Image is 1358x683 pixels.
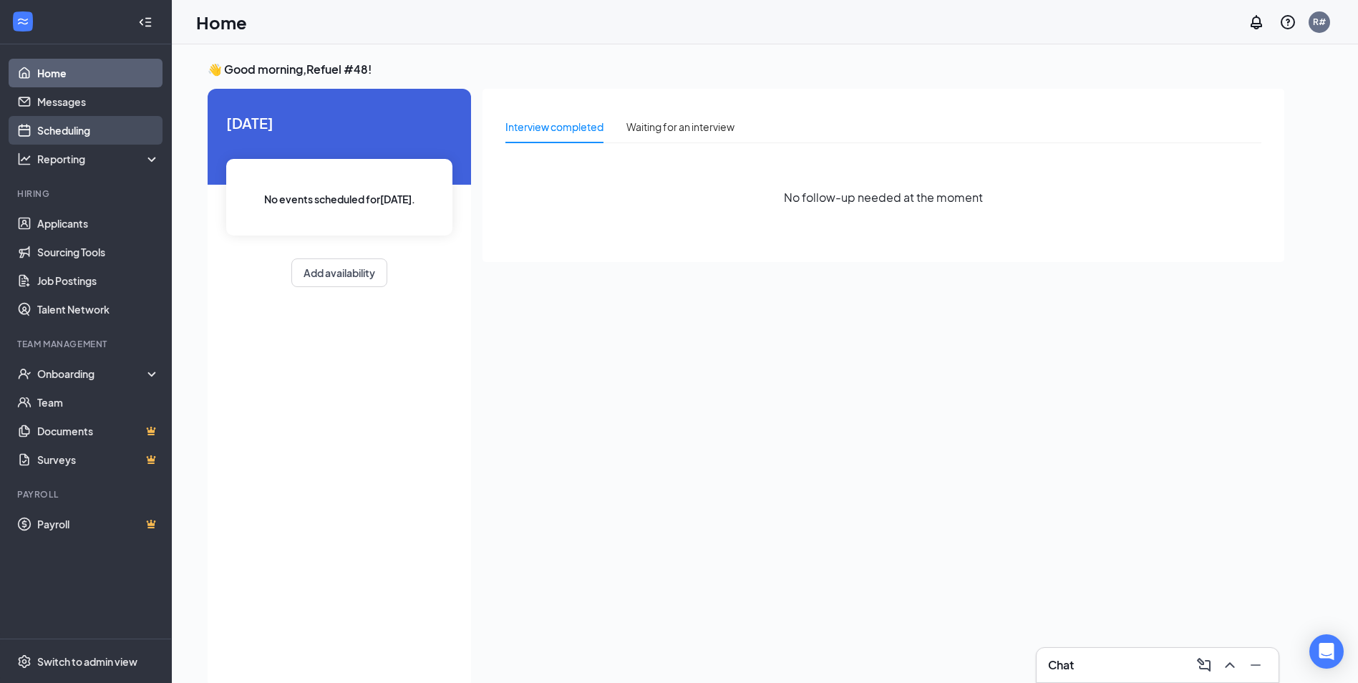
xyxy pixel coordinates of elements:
[37,266,160,295] a: Job Postings
[1218,654,1241,677] button: ChevronUp
[1221,657,1238,674] svg: ChevronUp
[1048,657,1074,673] h3: Chat
[1313,16,1326,28] div: R#
[37,152,160,166] div: Reporting
[264,191,415,207] span: No events scheduled for [DATE] .
[17,488,157,500] div: Payroll
[505,119,603,135] div: Interview completed
[17,654,31,669] svg: Settings
[1244,654,1267,677] button: Minimize
[37,238,160,266] a: Sourcing Tools
[17,188,157,200] div: Hiring
[37,59,160,87] a: Home
[37,388,160,417] a: Team
[37,445,160,474] a: SurveysCrown
[17,152,31,166] svg: Analysis
[37,209,160,238] a: Applicants
[291,258,387,287] button: Add availability
[1279,14,1296,31] svg: QuestionInfo
[37,116,160,145] a: Scheduling
[37,417,160,445] a: DocumentsCrown
[37,295,160,324] a: Talent Network
[1309,634,1344,669] div: Open Intercom Messenger
[1247,657,1264,674] svg: Minimize
[626,119,734,135] div: Waiting for an interview
[16,14,30,29] svg: WorkstreamLogo
[784,188,983,206] span: No follow-up needed at the moment
[138,15,152,29] svg: Collapse
[196,10,247,34] h1: Home
[226,112,452,134] span: [DATE]
[37,367,147,381] div: Onboarding
[17,338,157,350] div: Team Management
[1193,654,1216,677] button: ComposeMessage
[37,87,160,116] a: Messages
[1195,657,1213,674] svg: ComposeMessage
[1248,14,1265,31] svg: Notifications
[208,62,1284,77] h3: 👋 Good morning, Refuel #48 !
[37,510,160,538] a: PayrollCrown
[17,367,31,381] svg: UserCheck
[37,654,137,669] div: Switch to admin view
